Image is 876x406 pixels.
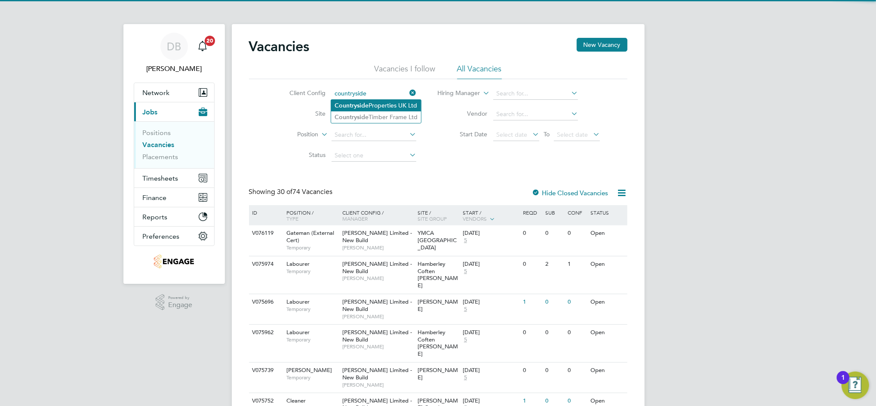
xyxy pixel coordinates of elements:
div: ID [250,205,280,220]
span: [PERSON_NAME] [342,381,413,388]
span: Network [143,89,170,97]
div: V075696 [250,294,280,310]
b: Countryside [335,114,369,121]
span: Temporary [286,268,338,275]
span: Labourer [286,260,310,268]
span: 5 [463,374,468,381]
div: Open [588,294,626,310]
span: Temporary [286,374,338,381]
button: Network [134,83,214,102]
div: 0 [521,256,543,272]
label: Hiring Manager [430,89,480,98]
span: Labourer [286,298,310,305]
div: Client Config / [340,205,415,226]
span: [PERSON_NAME] Limited - New Build [342,229,412,244]
li: Timber Frame Ltd [331,111,421,123]
div: 1 [841,378,845,389]
h2: Vacancies [249,38,310,55]
div: 0 [543,363,566,378]
span: Hamberley Coften [PERSON_NAME] [418,329,458,358]
div: 0 [566,325,588,341]
a: Powered byEngage [156,294,192,311]
span: 20 [205,36,215,46]
span: 5 [463,268,468,275]
span: 5 [463,306,468,313]
span: Type [286,215,298,222]
span: YMCA [GEOGRAPHIC_DATA] [418,229,457,251]
div: 2 [543,256,566,272]
nav: Main navigation [123,24,225,284]
span: Labourer [286,329,310,336]
span: Jobs [143,108,158,116]
span: 74 Vacancies [277,188,333,196]
div: 0 [521,325,543,341]
div: 0 [566,363,588,378]
div: [DATE] [463,298,519,306]
div: 1 [521,294,543,310]
span: Temporary [286,336,338,343]
span: Temporary [286,306,338,313]
div: 0 [566,294,588,310]
span: [PERSON_NAME] [342,343,413,350]
div: Open [588,256,626,272]
span: Preferences [143,232,180,240]
a: Go to home page [134,255,215,268]
span: [PERSON_NAME] Limited - New Build [342,298,412,313]
span: 5 [463,336,468,344]
div: [DATE] [463,397,519,405]
a: Placements [143,153,178,161]
span: [PERSON_NAME] [418,298,458,313]
div: 0 [521,225,543,241]
div: Site / [415,205,461,226]
label: Site [276,110,326,117]
span: [PERSON_NAME] Limited - New Build [342,329,412,343]
label: Start Date [438,130,487,138]
div: 0 [521,363,543,378]
span: To [541,129,552,140]
input: Search for... [493,108,578,120]
input: Search for... [332,88,416,100]
span: Select date [496,131,527,138]
button: Timesheets [134,169,214,188]
div: V075739 [250,363,280,378]
span: Reports [143,213,168,221]
span: Site Group [418,215,447,222]
span: Select date [557,131,588,138]
span: DB [167,41,181,52]
button: Open Resource Center, 1 new notification [842,372,869,399]
div: [DATE] [463,329,519,336]
input: Search for... [493,88,578,100]
span: Cleaner [286,397,306,404]
div: [DATE] [463,261,519,268]
label: Vendor [438,110,487,117]
li: Vacancies I follow [375,64,436,79]
div: Open [588,225,626,241]
span: Manager [342,215,368,222]
label: Position [269,130,318,139]
span: Finance [143,194,167,202]
a: DB[PERSON_NAME] [134,33,215,74]
button: Finance [134,188,214,207]
div: 0 [543,225,566,241]
div: Sub [543,205,566,220]
div: Start / [461,205,521,227]
div: Position / [280,205,340,226]
span: Timesheets [143,174,178,182]
div: Jobs [134,121,214,168]
span: [PERSON_NAME] [418,366,458,381]
b: Countryside [335,102,369,109]
a: Positions [143,129,171,137]
span: Temporary [286,244,338,251]
div: 1 [566,256,588,272]
li: Properties UK Ltd [331,100,421,111]
div: [DATE] [463,230,519,237]
div: Conf [566,205,588,220]
button: New Vacancy [577,38,627,52]
label: Hide Closed Vacancies [532,189,609,197]
span: [PERSON_NAME] [286,366,332,374]
div: V076119 [250,225,280,241]
span: 30 of [277,188,293,196]
span: [PERSON_NAME] Limited - New Build [342,366,412,381]
button: Jobs [134,102,214,121]
div: V075974 [250,256,280,272]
